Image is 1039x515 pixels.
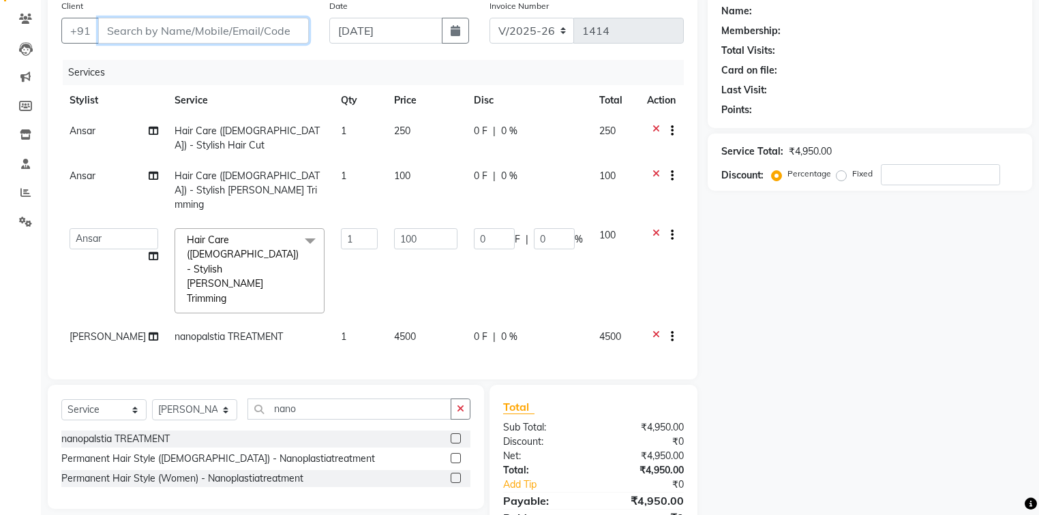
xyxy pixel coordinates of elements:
span: 4500 [394,330,416,343]
span: 100 [599,170,616,182]
a: Add Tip [493,478,610,492]
span: 0 % [501,169,517,183]
span: 1 [341,125,346,137]
span: Hair Care ([DEMOGRAPHIC_DATA]) - Stylish [PERSON_NAME] Trimming [187,234,299,305]
th: Disc [466,85,591,116]
div: Name: [721,4,752,18]
div: Last Visit: [721,83,767,97]
th: Stylist [61,85,166,116]
span: 1 [341,330,346,343]
span: nanopalstia TREATMENT [175,330,283,343]
div: Card on file: [721,63,777,78]
span: | [493,124,496,138]
div: ₹4,950.00 [593,420,693,435]
div: ₹4,950.00 [593,493,693,509]
th: Service [166,85,333,116]
span: Ansar [70,170,95,182]
a: x [226,292,232,305]
th: Price [386,85,466,116]
label: Percentage [787,168,831,180]
th: Total [591,85,639,116]
span: 0 F [474,124,487,138]
span: | [493,169,496,183]
span: 250 [394,125,410,137]
div: ₹4,950.00 [593,463,693,478]
button: +91 [61,18,100,44]
span: Total [503,400,534,414]
span: | [526,232,528,247]
span: F [515,232,520,247]
span: Hair Care ([DEMOGRAPHIC_DATA]) - Stylish [PERSON_NAME] Trimming [175,170,320,210]
div: Permanent Hair Style (Women) - Nanoplastiatreatment [61,471,303,486]
div: Points: [721,103,752,117]
div: Sub Total: [493,420,593,435]
span: 0 F [474,169,487,183]
div: Service Total: [721,144,783,159]
div: ₹4,950.00 [593,449,693,463]
span: Ansar [70,125,95,137]
div: Discount: [493,435,593,449]
div: Permanent Hair Style ([DEMOGRAPHIC_DATA]) - Nanoplastiatreatment [61,452,375,466]
div: Total: [493,463,593,478]
span: 4500 [599,330,621,343]
span: 100 [394,170,410,182]
span: 100 [599,229,616,241]
span: % [575,232,583,247]
th: Action [639,85,684,116]
div: ₹0 [593,435,693,449]
div: ₹0 [610,478,694,492]
div: Total Visits: [721,44,775,58]
div: ₹4,950.00 [789,144,832,159]
div: Net: [493,449,593,463]
div: Discount: [721,168,764,183]
span: | [493,330,496,344]
th: Qty [333,85,386,116]
div: Payable: [493,493,593,509]
input: Search or Scan [247,399,451,420]
div: Membership: [721,24,781,38]
span: 0 % [501,124,517,138]
span: 1 [341,170,346,182]
input: Search by Name/Mobile/Email/Code [98,18,309,44]
div: nanopalstia TREATMENT [61,432,170,446]
span: 0 % [501,330,517,344]
span: 0 F [474,330,487,344]
span: 250 [599,125,616,137]
div: Services [63,60,694,85]
label: Fixed [852,168,873,180]
span: [PERSON_NAME] [70,330,146,343]
span: Hair Care ([DEMOGRAPHIC_DATA]) - Stylish Hair Cut [175,125,320,151]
